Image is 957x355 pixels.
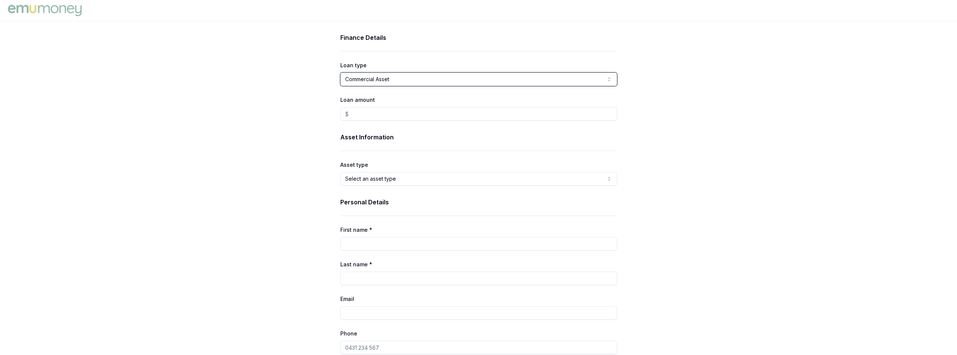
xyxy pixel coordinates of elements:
input: 0431 234 567 [340,341,617,354]
h3: Asset Information [340,133,617,142]
label: Email [340,296,354,302]
label: Asset type [340,162,368,168]
input: $ [340,107,617,121]
label: First name * [340,227,372,233]
h3: Finance Details [340,33,617,42]
label: Last name * [340,261,372,267]
label: Phone [340,330,357,337]
img: Emu Money [6,3,83,18]
h3: Personal Details [340,198,617,207]
label: Loan type [340,62,367,68]
label: Loan amount [340,97,375,103]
